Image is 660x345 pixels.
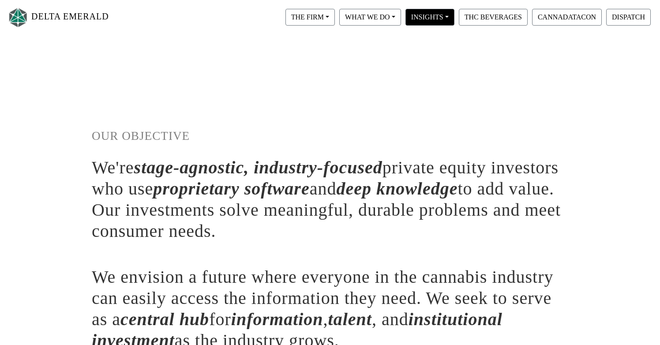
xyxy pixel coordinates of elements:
span: central hub [120,309,209,329]
span: deep knowledge [336,179,457,199]
a: DELTA EMERALD [7,4,109,31]
button: WHAT WE DO [339,9,401,26]
h1: We're private equity investors who use and to add value. Our investments solve meaningful, durabl... [92,157,568,242]
button: CANNADATACON [532,9,602,26]
a: CANNADATACON [530,13,604,20]
span: information [231,309,323,329]
span: stage-agnostic, industry-focused [134,157,382,177]
span: proprietary software [153,179,309,199]
button: THE FIRM [285,9,335,26]
button: DISPATCH [606,9,651,26]
button: INSIGHTS [405,9,454,26]
img: Logo [7,6,29,29]
a: THC BEVERAGES [457,13,530,20]
span: talent [328,309,372,329]
button: THC BEVERAGES [459,9,528,26]
h1: OUR OBJECTIVE [92,129,568,143]
a: DISPATCH [604,13,653,20]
